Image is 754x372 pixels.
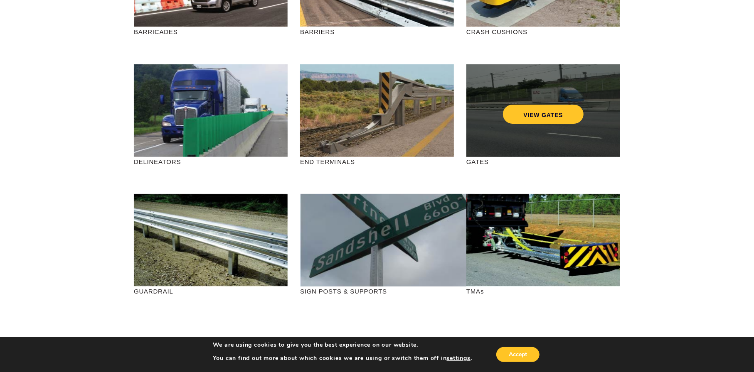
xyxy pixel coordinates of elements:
p: DELINEATORS [134,157,288,166]
p: You can find out more about which cookies we are using or switch them off in . [213,355,472,362]
button: Accept [496,347,540,362]
a: VIEW GATES [503,105,584,124]
p: GATES [466,157,620,166]
p: SIGN POSTS & SUPPORTS [300,286,454,296]
p: CRASH CUSHIONS [466,27,620,37]
p: BARRIERS [300,27,454,37]
p: END TERMINALS [300,157,454,166]
p: We are using cookies to give you the best experience on our website. [213,341,472,349]
p: TMAs [466,286,620,296]
button: settings [447,355,471,362]
p: GUARDRAIL [134,286,288,296]
p: BARRICADES [134,27,288,37]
